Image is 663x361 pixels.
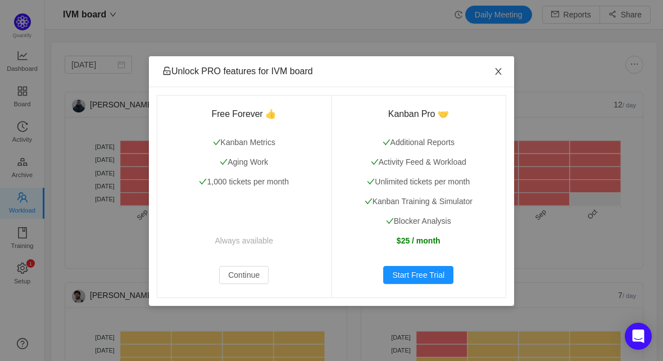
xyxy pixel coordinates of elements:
[199,178,207,186] i: icon: check
[345,176,493,188] p: Unlimited tickets per month
[483,56,514,88] button: Close
[162,66,171,75] i: icon: unlock
[365,197,373,205] i: icon: check
[367,178,375,186] i: icon: check
[170,156,318,168] p: Aging Work
[386,217,394,225] i: icon: check
[371,158,379,166] i: icon: check
[345,196,493,207] p: Kanban Training & Simulator
[397,236,441,245] strong: $25 / month
[383,138,390,146] i: icon: check
[345,156,493,168] p: Activity Feed & Workload
[625,323,652,350] div: Open Intercom Messenger
[220,158,228,166] i: icon: check
[383,266,453,284] button: Start Free Trial
[199,177,289,186] span: 1,000 tickets per month
[170,235,318,247] p: Always available
[345,137,493,148] p: Additional Reports
[170,137,318,148] p: Kanban Metrics
[162,66,313,76] span: Unlock PRO features for IVM board
[345,109,493,120] h3: Kanban Pro 🤝
[213,138,221,146] i: icon: check
[219,266,269,284] button: Continue
[170,109,318,120] h3: Free Forever 👍
[494,67,503,76] i: icon: close
[345,215,493,227] p: Blocker Analysis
